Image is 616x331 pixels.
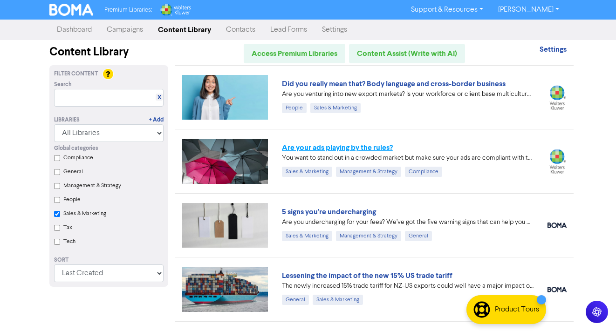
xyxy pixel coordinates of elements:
div: You want to stand out in a crowded market but make sure your ads are compliant with the rules. Fi... [282,153,534,163]
a: Access Premium Libraries [244,44,345,63]
a: Campaigns [99,20,151,39]
div: Filter Content [54,70,164,78]
label: Management & Strategy [63,182,121,190]
a: [PERSON_NAME] [491,2,567,17]
a: Are your ads playing by the rules? [282,143,393,152]
a: Settings [315,20,355,39]
a: Content Assist (Write with AI) [349,44,465,63]
img: boma_accounting [548,223,567,228]
strong: Settings [540,45,567,54]
label: People [63,196,81,204]
div: Management & Strategy [336,167,401,177]
div: Global categories [54,144,164,153]
div: The newly increased 15% trade tariff for NZ-US exports could well have a major impact on your mar... [282,281,534,291]
img: boma [548,287,567,292]
div: Libraries [54,116,80,124]
div: Sales & Marketing [310,103,361,113]
label: Tax [63,223,72,232]
a: Did you really mean that? Body language and cross-border business [282,79,506,88]
div: General [282,295,309,305]
iframe: Chat Widget [569,286,616,331]
a: Contacts [219,20,263,39]
label: General [63,168,83,176]
span: Premium Libraries: [104,7,152,13]
a: 5 signs you’re undercharging [282,207,376,216]
label: Compliance [63,154,93,162]
a: Dashboard [49,20,99,39]
div: Management & Strategy [336,231,401,241]
a: X [157,94,161,101]
div: Sales & Marketing [282,231,332,241]
div: Are you undercharging for your fees? We’ve got the five warning signs that can help you diagnose ... [282,217,534,227]
a: Lessening the impact of the new 15% US trade tariff [282,271,452,280]
div: Sort [54,256,164,264]
div: Sales & Marketing [282,167,332,177]
a: Content Library [151,20,219,39]
a: + Add [149,116,164,124]
img: wolters_kluwer [548,85,567,110]
div: Compliance [405,167,442,177]
div: Are you venturing into new export markets? Is your workforce or client base multicultural? Be awa... [282,89,534,99]
img: wolters_kluwer [548,149,567,174]
img: Wolters Kluwer [159,4,191,16]
div: Content Library [49,44,168,61]
a: Support & Resources [404,2,491,17]
a: Settings [540,46,567,54]
span: Search [54,81,72,89]
div: General [405,231,432,241]
label: Sales & Marketing [63,209,106,218]
div: Sales & Marketing [313,295,363,305]
img: BOMA Logo [49,4,93,16]
label: Tech [63,237,75,246]
a: Lead Forms [263,20,315,39]
div: People [282,103,307,113]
